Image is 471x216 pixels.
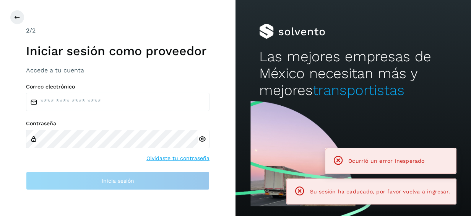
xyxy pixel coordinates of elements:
[26,26,210,35] div: /2
[26,83,210,90] label: Correo electrónico
[26,172,210,190] button: Inicia sesión
[26,67,210,74] h3: Accede a tu cuenta
[146,154,210,162] a: Olvidaste tu contraseña
[310,188,450,195] span: Su sesión ha caducado, por favor vuelva a ingresar.
[26,27,29,34] span: 2
[26,44,210,58] h1: Iniciar sesión como proveedor
[26,120,210,127] label: Contraseña
[348,158,424,164] span: Ocurrió un error inesperado
[259,48,448,99] h2: Las mejores empresas de México necesitan más y mejores
[102,178,134,183] span: Inicia sesión
[313,82,404,98] span: transportistas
